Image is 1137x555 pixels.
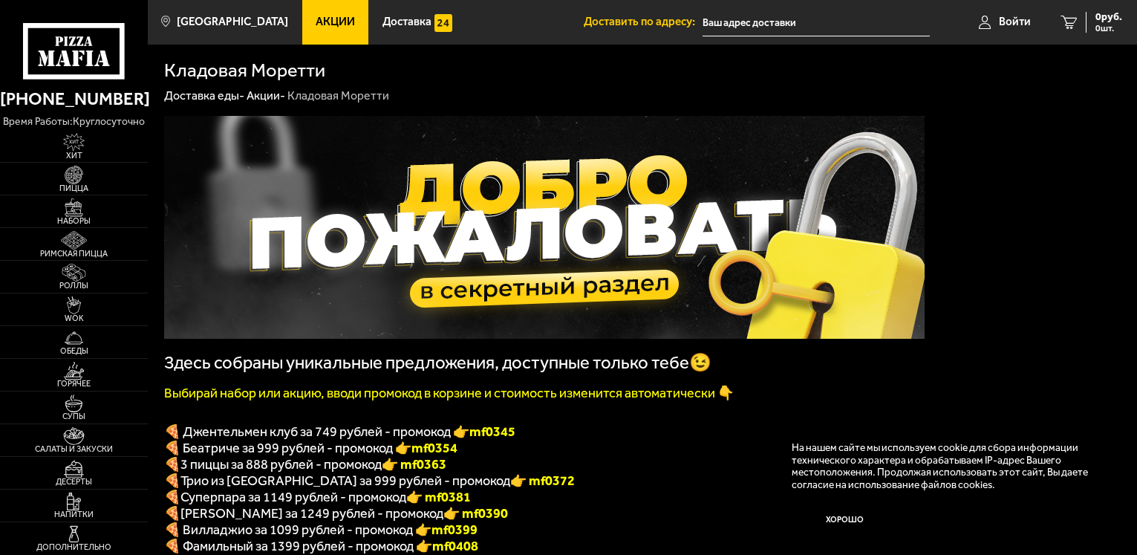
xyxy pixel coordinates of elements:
font: 🍕 [164,489,180,505]
img: 1024x1024 [164,116,925,339]
span: 🍕 Вилладжио за 1099 рублей - промокод 👉 [164,522,478,538]
span: Здесь собраны уникальные предложения, доступные только тебе😉 [164,352,711,373]
span: 0 руб. [1095,12,1122,22]
font: 🍕 [164,456,180,473]
span: 3 пиццы за 888 рублей - промокод [180,456,382,473]
span: 🍕 Беатриче за 999 рублей - промокод 👉 [164,440,457,456]
input: Ваш адрес доставки [703,9,930,36]
font: Выбирай набор или акцию, вводи промокод в корзине и стоимость изменится автоматически 👇 [164,385,734,401]
span: Акции [316,16,355,27]
span: Суперпара за 1149 рублей - промокод [180,489,406,505]
b: 👉 mf0390 [443,505,508,522]
span: [GEOGRAPHIC_DATA] [177,16,288,27]
img: 15daf4d41897b9f0e9f617042186c801.svg [434,14,452,32]
h1: Кладовая Моретти [164,61,325,80]
b: mf0354 [411,440,457,456]
b: mf0345 [469,423,515,440]
a: Акции- [247,88,285,103]
font: 👉 mf0363 [382,456,446,473]
b: mf0399 [431,522,478,538]
span: Доставить по адресу: [584,16,703,27]
span: 0 шт. [1095,24,1122,33]
font: 👉 mf0372 [510,473,575,489]
a: Доставка еды- [164,88,244,103]
span: [PERSON_NAME] за 1249 рублей - промокод [180,505,443,522]
span: 🍕 Джентельмен клуб за 749 рублей - промокод 👉 [164,423,515,440]
font: 🍕 [164,473,180,489]
p: На нашем сайте мы используем cookie для сбора информации технического характера и обрабатываем IP... [792,441,1100,490]
b: mf0408 [432,538,478,554]
div: Кладовая Моретти [287,88,389,104]
button: Хорошо [792,502,899,538]
span: Войти [999,16,1031,27]
span: Трио из [GEOGRAPHIC_DATA] за 999 рублей - промокод [180,473,510,489]
span: 🍕 Фамильный за 1399 рублей - промокод 👉 [164,538,478,554]
span: Доставка [382,16,431,27]
font: 👉 mf0381 [406,489,471,505]
b: 🍕 [164,505,180,522]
